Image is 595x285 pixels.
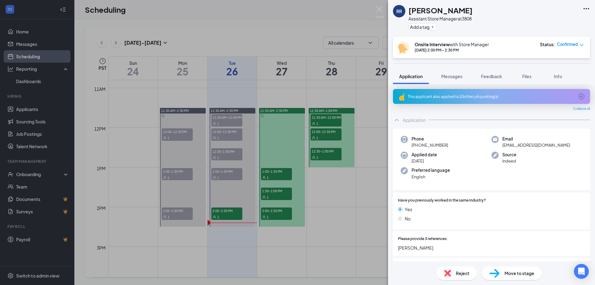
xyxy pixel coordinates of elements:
span: Have you previously worked in the same industry? [398,198,486,203]
h1: [PERSON_NAME] [408,5,473,16]
div: Assistant Store Manager at 3808 [408,16,473,22]
span: Feedback [481,73,502,79]
svg: Ellipses [583,5,590,12]
span: Indeed [502,158,516,164]
span: Applied date [412,152,437,158]
b: Onsite Interview [415,42,450,47]
span: Email [502,136,570,142]
span: Reject [456,270,469,277]
svg: ArrowCircle [578,93,585,100]
div: [DATE] 2:00 PM - 2:30 PM [415,47,489,53]
span: Info [554,73,562,79]
div: This applicant also applied to 10 other job posting(s) [408,94,574,99]
span: Application [399,73,423,79]
svg: ChevronUp [393,116,400,124]
span: [EMAIL_ADDRESS][DOMAIN_NAME] [502,142,570,148]
span: English [412,174,450,180]
span: Messages [441,73,462,79]
span: down [580,43,584,47]
div: with Store Manager [415,41,489,47]
span: Confirmed [557,41,578,47]
span: Phone [412,136,448,142]
span: [DATE] [412,158,437,164]
div: Application [403,117,426,123]
span: Move to stage [505,270,534,277]
span: [PERSON_NAME] [398,244,585,251]
span: Source [502,152,516,158]
button: PlusAdd a tag [408,24,436,30]
span: Preferred language [412,167,450,173]
span: [PHONE_NUMBER] [412,142,448,148]
div: Status : [540,41,555,47]
span: Files [522,73,531,79]
div: RR [396,8,402,14]
div: Open Intercom Messenger [574,264,589,279]
span: Please provide 3 references: [398,236,448,242]
svg: Plus [431,25,434,29]
span: No [405,215,411,222]
span: Collapse all [573,106,590,111]
span: Yes [405,206,412,213]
